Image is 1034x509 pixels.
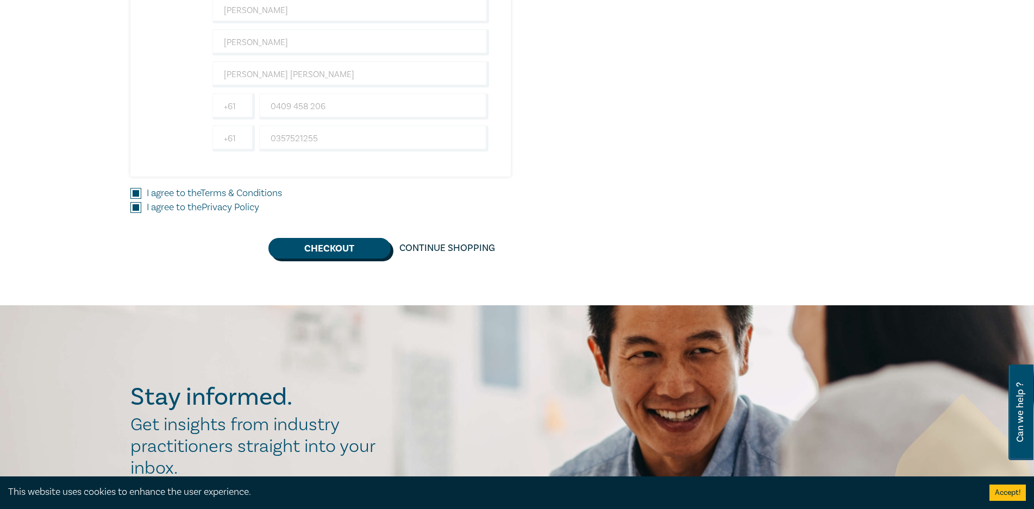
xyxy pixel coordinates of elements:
input: +61 [212,93,255,120]
h2: Get insights from industry practitioners straight into your inbox. [130,414,387,479]
div: This website uses cookies to enhance the user experience. [8,485,973,499]
a: Continue Shopping [391,238,504,259]
input: Last Name* [212,29,489,55]
input: Company [212,61,489,87]
button: Checkout [268,238,391,259]
h2: Stay informed. [130,383,387,411]
label: I agree to the [147,200,259,215]
input: Phone [259,125,489,152]
a: Terms & Conditions [200,187,282,199]
input: +61 [212,125,255,152]
a: Privacy Policy [202,201,259,213]
label: I agree to the [147,186,282,200]
input: Mobile* [259,93,489,120]
button: Accept cookies [989,485,1026,501]
span: Can we help ? [1015,371,1025,454]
